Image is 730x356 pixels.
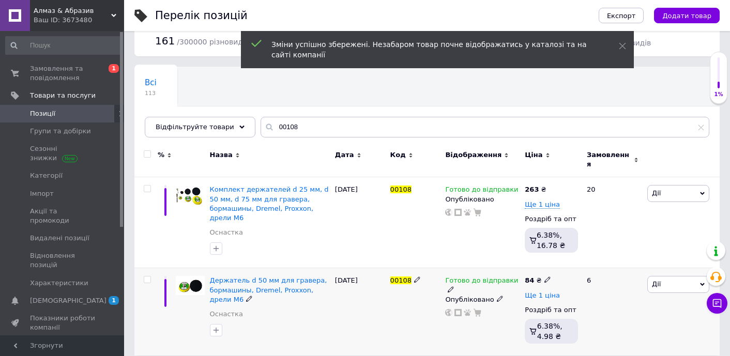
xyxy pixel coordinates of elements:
[34,6,111,16] span: Алмаз & Абразив
[109,296,119,305] span: 1
[525,276,534,284] b: 84
[654,8,720,23] button: Додати товар
[155,10,248,21] div: Перелік позицій
[176,276,205,295] img: Держатель d 50 мм для гравера, бормашины, Dremel, Proxxon, дрели M6
[525,305,578,315] div: Роздріб та опт
[30,314,96,332] span: Показники роботи компанії
[210,228,243,237] a: Оснастка
[390,185,412,193] span: 00108
[30,189,54,198] span: Імпорт
[445,295,520,304] div: Опубліковано
[525,276,551,285] div: ₴
[30,207,96,225] span: Акції та промокоди
[156,123,234,131] span: Відфільтруйте товари
[30,91,96,100] span: Товари та послуги
[30,144,96,163] span: Сезонні знижки
[158,150,164,160] span: %
[445,195,520,204] div: Опубліковано
[210,309,243,319] a: Оснастка
[261,117,709,137] input: Пошук по назві позиції, артикулу і пошуковим запитам
[335,150,354,160] span: Дата
[332,268,388,355] div: [DATE]
[109,64,119,73] span: 1
[537,322,562,340] span: 6.38%, 4.98 ₴
[707,293,727,314] button: Чат з покупцем
[30,109,55,118] span: Позиції
[599,8,644,23] button: Експорт
[30,278,88,288] span: Характеристики
[145,78,157,87] span: Всі
[662,12,711,20] span: Додати товар
[652,189,661,197] span: Дії
[155,35,175,47] span: 161
[445,276,518,287] span: Готово до відправки
[30,171,63,180] span: Категорії
[34,16,124,25] div: Ваш ID: 3673480
[145,89,157,97] span: 113
[176,185,205,206] img: Комплект держателей d 25 мм, d 50 мм, d 75 мм для гравера, бормашины, Dremel, Proxxon, дрели M6
[177,38,249,46] span: / 300000 різновидів
[332,177,388,268] div: [DATE]
[652,280,661,288] span: Дії
[30,251,96,270] span: Відновлення позицій
[210,185,329,222] a: Комплект держателей d 25 мм, d 50 мм, d 75 мм для гравера, бормашины, Dremel, Proxxon, дрели M6
[525,214,578,224] div: Роздріб та опт
[537,231,565,250] span: 6.38%, 16.78 ₴
[30,64,96,83] span: Замовлення та повідомлення
[525,200,560,209] span: Ще 1 ціна
[525,291,560,300] span: Ще 1 ціна
[587,150,631,169] span: Замовлення
[445,185,518,196] span: Готово до відправки
[581,177,645,268] div: 20
[525,185,539,193] b: 263
[390,150,406,160] span: Код
[607,12,636,20] span: Експорт
[710,91,727,98] div: 1%
[525,185,546,194] div: ₴
[210,150,233,160] span: Назва
[581,268,645,355] div: 6
[30,234,89,243] span: Видалені позиції
[210,276,327,303] a: Держатель d 50 мм для гравера, бормашины, Dremel, Proxxon, дрели M6
[271,39,593,60] div: Зміни успішно збережені. Незабаром товар почне відображатись у каталозі та на сайті компанії
[445,150,501,160] span: Відображення
[30,127,91,136] span: Групи та добірки
[390,276,412,284] span: 00108
[5,36,122,55] input: Пошук
[525,150,542,160] span: Ціна
[30,296,107,305] span: [DEMOGRAPHIC_DATA]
